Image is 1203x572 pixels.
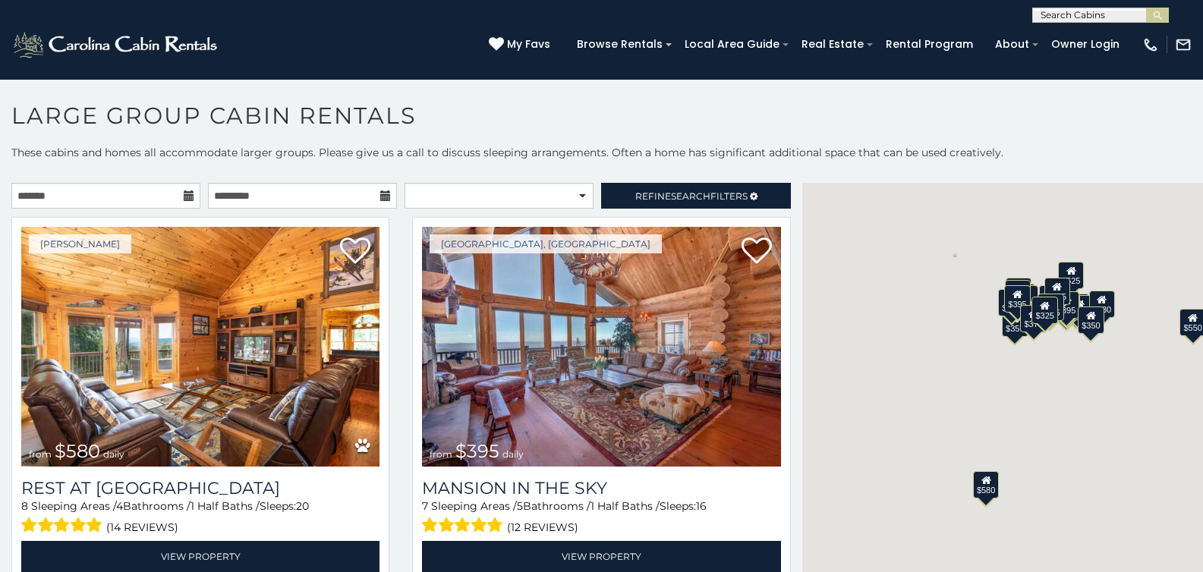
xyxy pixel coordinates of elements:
[455,440,499,462] span: $395
[489,36,554,53] a: My Favs
[1053,291,1079,318] div: $395
[1031,296,1057,323] div: $325
[1005,279,1031,306] div: $310
[21,499,28,513] span: 8
[296,499,309,513] span: 20
[29,448,52,460] span: from
[1058,261,1084,288] div: $525
[517,499,523,513] span: 5
[422,499,428,513] span: 7
[21,541,379,572] a: View Property
[1142,36,1159,53] img: phone-regular-white.png
[998,288,1024,316] div: $650
[507,36,550,52] span: My Favs
[422,478,780,498] a: Mansion In The Sky
[878,33,981,56] a: Rental Program
[1006,278,1031,305] div: $325
[191,499,260,513] span: 1 Half Baths /
[1044,33,1127,56] a: Owner Login
[21,478,379,498] h3: Rest at Mountain Crest
[677,33,787,56] a: Local Area Guide
[422,498,780,537] div: Sleeping Areas / Bathrooms / Sleeps:
[742,236,772,268] a: Add to favorites
[21,478,379,498] a: Rest at [GEOGRAPHIC_DATA]
[11,30,222,60] img: White-1-2.png
[1078,306,1104,334] div: $350
[430,234,662,253] a: [GEOGRAPHIC_DATA], [GEOGRAPHIC_DATA]
[1038,294,1063,321] div: $395
[507,517,578,537] span: (12 reviews)
[987,33,1037,56] a: About
[601,183,790,209] a: RefineSearchFilters
[422,541,780,572] a: View Property
[116,499,123,513] span: 4
[422,227,780,467] img: Mansion In The Sky
[671,190,710,202] span: Search
[1044,277,1069,304] div: $565
[422,227,780,467] a: Mansion In The Sky from $395 daily
[21,227,379,467] img: Rest at Mountain Crest
[1054,293,1080,320] div: $675
[569,33,670,56] a: Browse Rentals
[1004,284,1030,312] div: $395
[590,499,660,513] span: 1 Half Baths /
[106,517,178,537] span: (14 reviews)
[696,499,707,513] span: 16
[1020,304,1046,332] div: $375
[635,190,748,202] span: Refine Filters
[55,440,100,462] span: $580
[1175,36,1192,53] img: mail-regular-white.png
[21,227,379,467] a: Rest at Mountain Crest from $580 daily
[29,234,131,253] a: [PERSON_NAME]
[1088,291,1114,318] div: $930
[973,470,999,498] div: $580
[794,33,871,56] a: Real Estate
[502,448,524,460] span: daily
[430,448,452,460] span: from
[1002,310,1028,337] div: $355
[21,498,379,537] div: Sleeping Areas / Bathrooms / Sleeps:
[340,236,370,268] a: Add to favorites
[103,448,124,460] span: daily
